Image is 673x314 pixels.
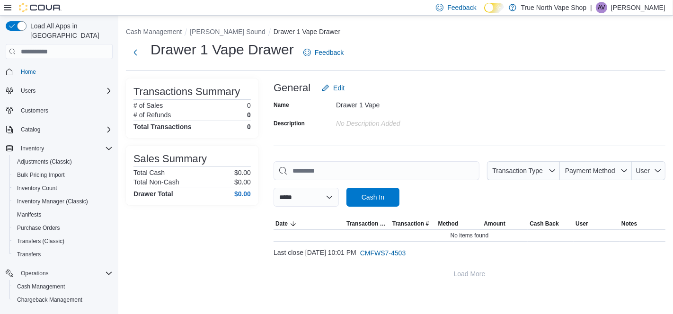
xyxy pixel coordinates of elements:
span: Users [17,85,113,96]
h3: Sales Summary [133,153,207,165]
span: Purchase Orders [13,222,113,234]
div: Drawer 1 Vape [336,97,463,109]
button: Transaction Type [345,218,390,229]
button: Cash Back [528,218,574,229]
span: Transfers [17,251,41,258]
button: Users [17,85,39,96]
a: Bulk Pricing Import [13,169,69,181]
label: Description [274,120,305,127]
span: Feedback [315,48,344,57]
span: Manifests [17,211,41,218]
a: Feedback [300,43,347,62]
img: Cova [19,3,62,12]
button: Manifests [9,208,116,221]
span: Manifests [13,209,113,220]
span: Transfers (Classic) [17,237,64,245]
span: Customers [21,107,48,114]
h4: Drawer Total [133,190,173,198]
h4: 0 [247,123,251,131]
p: 0 [247,111,251,119]
button: User [632,161,665,180]
div: Last close [DATE] 10:01 PM [274,244,665,262]
span: Inventory Manager (Classic) [17,198,88,205]
span: Transaction Type [492,167,543,174]
p: [PERSON_NAME] [611,2,665,13]
p: | [590,2,592,13]
button: Chargeback Management [9,293,116,306]
button: Catalog [17,124,44,135]
h4: Total Transactions [133,123,192,131]
a: Inventory Count [13,183,61,194]
a: Adjustments (Classic) [13,156,76,167]
button: User [574,218,620,229]
div: No Description added [336,116,463,127]
p: 0 [247,102,251,109]
button: Amount [482,218,528,229]
a: Home [17,66,40,78]
span: Cash Back [530,220,558,227]
h6: # of Sales [133,102,163,109]
span: Inventory [17,143,113,154]
span: Chargeback Management [13,294,113,305]
input: This is a search bar. As you type, the results lower in the page will automatically filter. [274,161,479,180]
span: User [636,167,650,174]
p: $0.00 [234,178,251,186]
span: Load More [454,269,486,279]
button: Date [274,218,345,229]
button: Inventory Manager (Classic) [9,195,116,208]
h1: Drawer 1 Vape Drawer [151,40,294,59]
span: Load All Apps in [GEOGRAPHIC_DATA] [27,21,113,40]
button: [PERSON_NAME] Sound [190,28,266,35]
span: Inventory Count [13,183,113,194]
button: Inventory [2,142,116,155]
span: Transaction # [392,220,429,227]
button: Users [2,84,116,97]
a: Inventory Manager (Classic) [13,196,92,207]
button: Operations [17,268,53,279]
span: Home [21,68,36,76]
span: Cash Management [13,281,113,292]
button: Home [2,65,116,78]
button: Transaction Type [487,161,560,180]
h6: Total Cash [133,169,165,176]
a: Transfers [13,249,44,260]
span: Users [21,87,35,95]
button: Purchase Orders [9,221,116,235]
span: Transaction Type [346,220,389,227]
span: Amount [484,220,505,227]
span: Operations [17,268,113,279]
button: Bulk Pricing Import [9,168,116,182]
span: Chargeback Management [17,296,82,304]
p: $0.00 [234,169,251,176]
button: Payment Method [560,161,632,180]
span: Transfers [13,249,113,260]
span: Operations [21,270,49,277]
span: Inventory Manager (Classic) [13,196,113,207]
span: Transfers (Classic) [13,235,113,247]
button: Inventory Count [9,182,116,195]
button: Adjustments (Classic) [9,155,116,168]
button: Cash Management [126,28,182,35]
button: Transfers (Classic) [9,235,116,248]
span: Edit [333,83,345,93]
button: Inventory [17,143,48,154]
button: Catalog [2,123,116,136]
a: Purchase Orders [13,222,64,234]
div: AndrewOS Vape [596,2,607,13]
h6: # of Refunds [133,111,171,119]
button: Load More [274,264,665,283]
span: Customers [17,104,113,116]
h3: Transactions Summary [133,86,240,97]
span: Bulk Pricing Import [17,171,65,179]
label: Name [274,101,289,109]
p: True North Vape Shop [521,2,587,13]
span: No items found [451,232,489,239]
span: Catalog [21,126,40,133]
h3: General [274,82,310,94]
button: Edit [318,78,348,97]
nav: An example of EuiBreadcrumbs [126,27,665,38]
span: Adjustments (Classic) [17,158,72,166]
a: Chargeback Management [13,294,86,305]
a: Cash Management [13,281,69,292]
span: Inventory [21,145,44,152]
